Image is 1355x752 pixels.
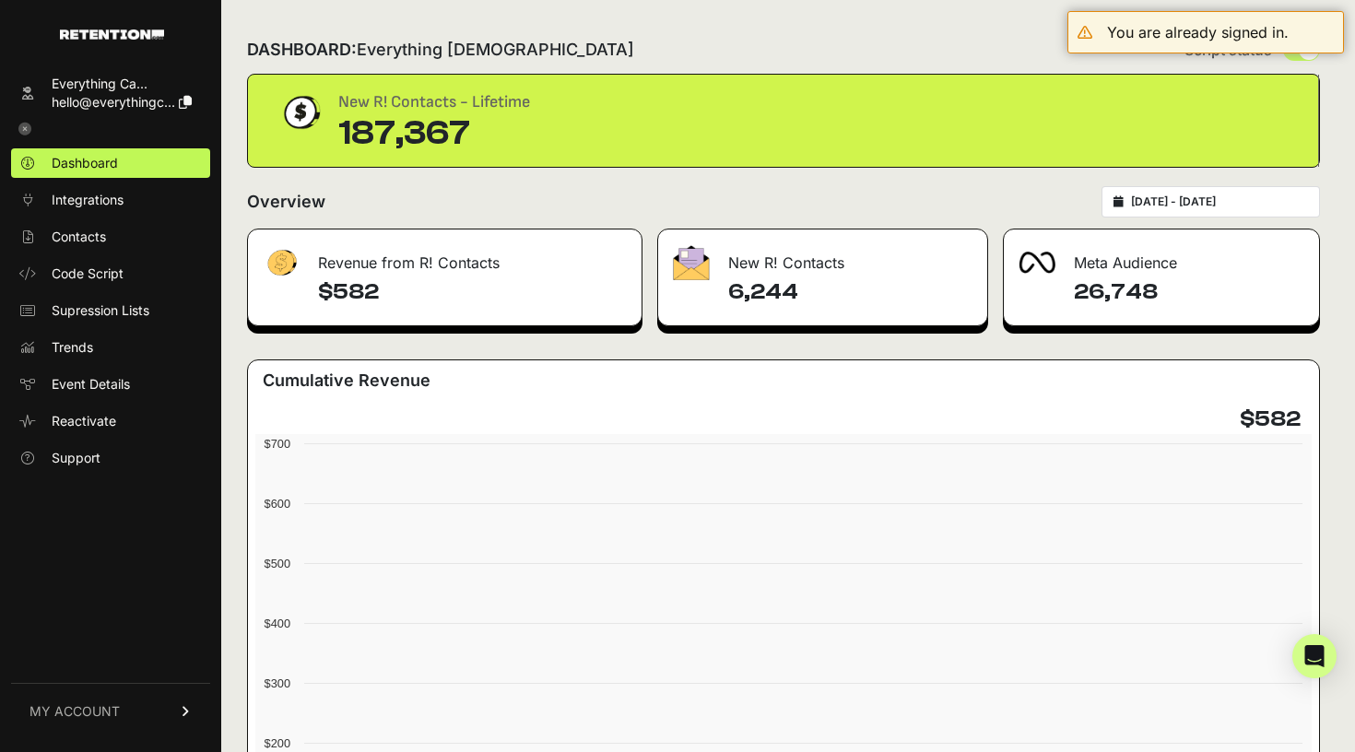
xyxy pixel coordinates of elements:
[11,222,210,252] a: Contacts
[265,617,290,630] text: $400
[60,29,164,40] img: Retention.com
[11,443,210,473] a: Support
[265,497,290,511] text: $600
[52,228,106,246] span: Contacts
[357,40,634,59] span: Everything [DEMOGRAPHIC_DATA]
[247,189,325,215] h2: Overview
[52,338,93,357] span: Trends
[1004,229,1319,285] div: Meta Audience
[265,676,290,690] text: $300
[263,368,430,394] h3: Cumulative Revenue
[673,245,710,280] img: fa-envelope-19ae18322b30453b285274b1b8af3d052b27d846a4fbe8435d1a52b978f639a2.png
[11,333,210,362] a: Trends
[52,412,116,430] span: Reactivate
[52,375,130,394] span: Event Details
[338,115,530,152] div: 187,367
[11,296,210,325] a: Supression Lists
[11,148,210,178] a: Dashboard
[265,736,290,750] text: $200
[29,702,120,721] span: MY ACCOUNT
[1107,21,1289,43] div: You are already signed in.
[11,370,210,399] a: Event Details
[11,683,210,739] a: MY ACCOUNT
[11,259,210,288] a: Code Script
[265,437,290,451] text: $700
[263,245,300,281] img: fa-dollar-13500eef13a19c4ab2b9ed9ad552e47b0d9fc28b02b83b90ba0e00f96d6372e9.png
[1292,634,1337,678] div: Open Intercom Messenger
[52,449,100,467] span: Support
[52,94,175,110] span: hello@everythingc...
[52,301,149,320] span: Supression Lists
[658,229,986,285] div: New R! Contacts
[277,89,324,135] img: dollar-coin-05c43ed7efb7bc0c12610022525b4bbbb207c7efeef5aecc26f025e68dcafac9.png
[52,191,124,209] span: Integrations
[52,154,118,172] span: Dashboard
[1074,277,1304,307] h4: 26,748
[338,89,530,115] div: New R! Contacts - Lifetime
[318,277,627,307] h4: $582
[1240,405,1301,434] h4: $582
[11,69,210,117] a: Everything Ca... hello@everythingc...
[248,229,642,285] div: Revenue from R! Contacts
[11,185,210,215] a: Integrations
[52,75,192,93] div: Everything Ca...
[11,406,210,436] a: Reactivate
[1019,252,1055,274] img: fa-meta-2f981b61bb99beabf952f7030308934f19ce035c18b003e963880cc3fabeebb7.png
[728,277,972,307] h4: 6,244
[52,264,124,283] span: Code Script
[265,557,290,570] text: $500
[247,37,634,63] h2: DASHBOARD:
